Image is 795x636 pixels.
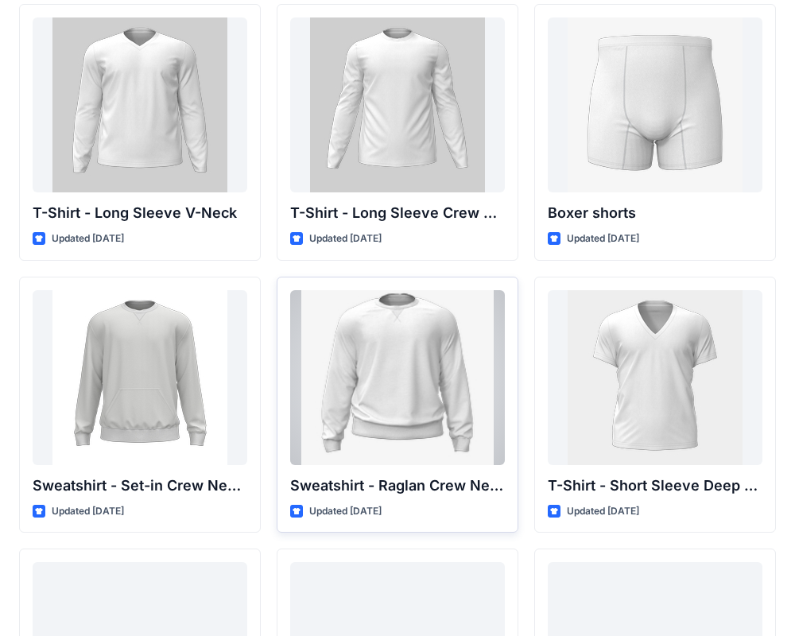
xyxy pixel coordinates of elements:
[548,475,762,497] p: T-Shirt - Short Sleeve Deep V-Neck
[52,231,124,247] p: Updated [DATE]
[33,202,247,224] p: T-Shirt - Long Sleeve V-Neck
[548,202,762,224] p: Boxer shorts
[567,503,639,520] p: Updated [DATE]
[309,503,382,520] p: Updated [DATE]
[290,290,505,465] a: Sweatshirt - Raglan Crew Neck
[52,503,124,520] p: Updated [DATE]
[33,17,247,192] a: T-Shirt - Long Sleeve V-Neck
[33,475,247,497] p: Sweatshirt - Set-in Crew Neck w Kangaroo Pocket
[548,290,762,465] a: T-Shirt - Short Sleeve Deep V-Neck
[290,475,505,497] p: Sweatshirt - Raglan Crew Neck
[548,17,762,192] a: Boxer shorts
[290,202,505,224] p: T-Shirt - Long Sleeve Crew Neck
[290,17,505,192] a: T-Shirt - Long Sleeve Crew Neck
[33,290,247,465] a: Sweatshirt - Set-in Crew Neck w Kangaroo Pocket
[309,231,382,247] p: Updated [DATE]
[567,231,639,247] p: Updated [DATE]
